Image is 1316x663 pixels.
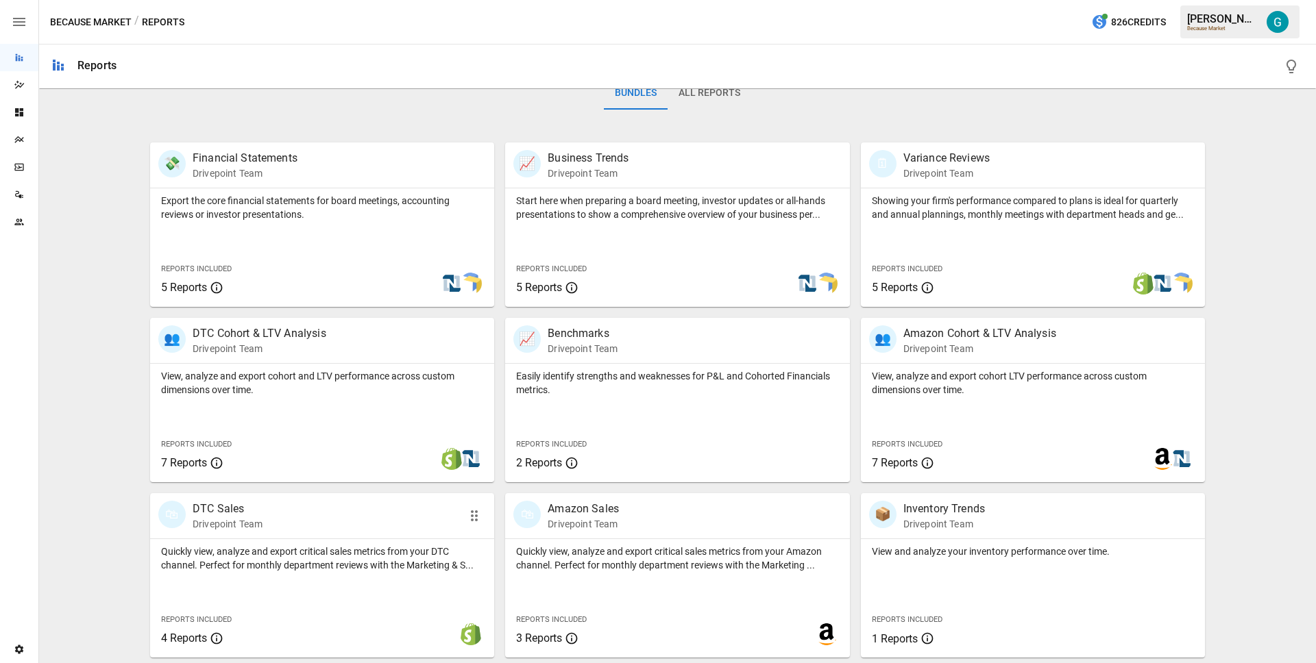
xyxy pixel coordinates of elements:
[513,325,541,353] div: 📈
[193,517,263,531] p: Drivepoint Team
[516,369,838,397] p: Easily identify strengths and weaknesses for P&L and Cohorted Financials metrics.
[193,325,326,342] p: DTC Cohort & LTV Analysis
[903,325,1056,342] p: Amazon Cohort & LTV Analysis
[872,632,918,645] span: 1 Reports
[77,59,117,72] div: Reports
[50,14,132,31] button: Because Market
[161,615,232,624] span: Reports Included
[1258,3,1297,41] button: Gavin Acres
[872,615,942,624] span: Reports Included
[869,325,897,353] div: 👥
[158,501,186,528] div: 🛍
[1171,273,1193,295] img: smart model
[460,273,482,295] img: smart model
[903,501,985,517] p: Inventory Trends
[516,456,562,469] span: 2 Reports
[872,456,918,469] span: 7 Reports
[1267,11,1289,33] img: Gavin Acres
[548,501,619,517] p: Amazon Sales
[1132,273,1154,295] img: shopify
[1187,25,1258,32] div: Because Market
[604,77,668,110] button: Bundles
[1151,448,1173,470] img: amazon
[460,448,482,470] img: netsuite
[548,325,618,342] p: Benchmarks
[161,264,232,273] span: Reports Included
[548,166,629,180] p: Drivepoint Team
[516,631,562,645] span: 3 Reports
[441,273,463,295] img: netsuite
[1151,273,1173,295] img: netsuite
[796,273,818,295] img: netsuite
[516,545,838,572] p: Quickly view, analyze and export critical sales metrics from your Amazon channel. Perfect for mon...
[158,150,186,177] div: 💸
[816,273,838,295] img: smart model
[869,501,897,528] div: 📦
[903,517,985,531] p: Drivepoint Team
[161,281,207,294] span: 5 Reports
[903,166,990,180] p: Drivepoint Team
[872,281,918,294] span: 5 Reports
[872,194,1194,221] p: Showing your firm's performance compared to plans is ideal for quarterly and annual plannings, mo...
[161,545,483,572] p: Quickly view, analyze and export critical sales metrics from your DTC channel. Perfect for monthl...
[1111,14,1166,31] span: 826 Credits
[548,150,629,166] p: Business Trends
[548,342,618,355] p: Drivepoint Team
[193,342,326,355] p: Drivepoint Team
[161,194,483,221] p: Export the core financial statements for board meetings, accounting reviews or investor presentat...
[872,369,1194,397] p: View, analyze and export cohort LTV performance across custom dimensions over time.
[513,501,541,528] div: 🛍
[668,77,751,110] button: All Reports
[816,623,838,645] img: amazon
[548,517,619,531] p: Drivepoint Team
[872,440,942,449] span: Reports Included
[161,456,207,469] span: 7 Reports
[193,150,297,166] p: Financial Statements
[193,166,297,180] p: Drivepoint Team
[516,615,587,624] span: Reports Included
[1187,12,1258,25] div: [PERSON_NAME]
[516,264,587,273] span: Reports Included
[134,14,139,31] div: /
[903,342,1056,355] p: Drivepoint Team
[1086,10,1171,35] button: 826Credits
[903,150,990,166] p: Variance Reviews
[516,194,838,221] p: Start here when preparing a board meeting, investor updates or all-hands presentations to show a ...
[516,440,587,449] span: Reports Included
[1171,448,1193,470] img: netsuite
[872,545,1194,558] p: View and analyze your inventory performance over time.
[158,325,186,353] div: 👥
[441,448,463,470] img: shopify
[161,369,483,397] p: View, analyze and export cohort and LTV performance across custom dimensions over time.
[872,264,942,273] span: Reports Included
[193,501,263,517] p: DTC Sales
[161,631,207,645] span: 4 Reports
[516,281,562,294] span: 5 Reports
[869,150,897,177] div: 🗓
[460,623,482,645] img: shopify
[513,150,541,177] div: 📈
[161,440,232,449] span: Reports Included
